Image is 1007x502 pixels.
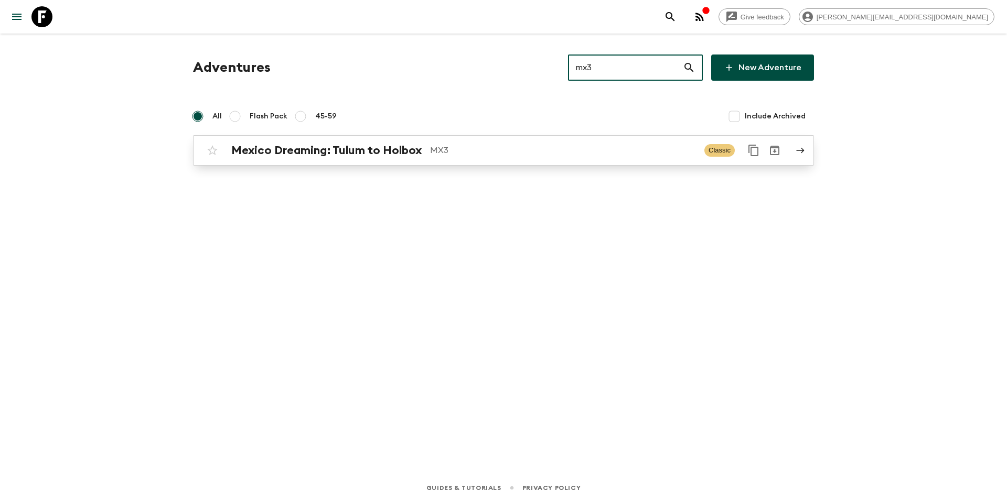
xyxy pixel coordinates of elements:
button: search adventures [660,6,681,27]
button: Duplicate for 45-59 [743,140,764,161]
span: Flash Pack [250,111,287,122]
span: All [212,111,222,122]
span: Give feedback [735,13,790,21]
a: New Adventure [711,54,814,81]
span: Include Archived [745,111,806,122]
h2: Mexico Dreaming: Tulum to Holbox [231,144,422,157]
span: Classic [704,144,735,157]
h1: Adventures [193,57,271,78]
button: Archive [764,140,785,161]
button: menu [6,6,27,27]
a: Mexico Dreaming: Tulum to HolboxMX3ClassicDuplicate for 45-59Archive [193,135,814,166]
input: e.g. AR1, Argentina [568,53,683,82]
p: MX3 [430,144,696,157]
span: [PERSON_NAME][EMAIL_ADDRESS][DOMAIN_NAME] [811,13,994,21]
span: 45-59 [315,111,337,122]
div: [PERSON_NAME][EMAIL_ADDRESS][DOMAIN_NAME] [799,8,994,25]
a: Privacy Policy [522,482,581,494]
a: Give feedback [719,8,790,25]
a: Guides & Tutorials [426,482,501,494]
